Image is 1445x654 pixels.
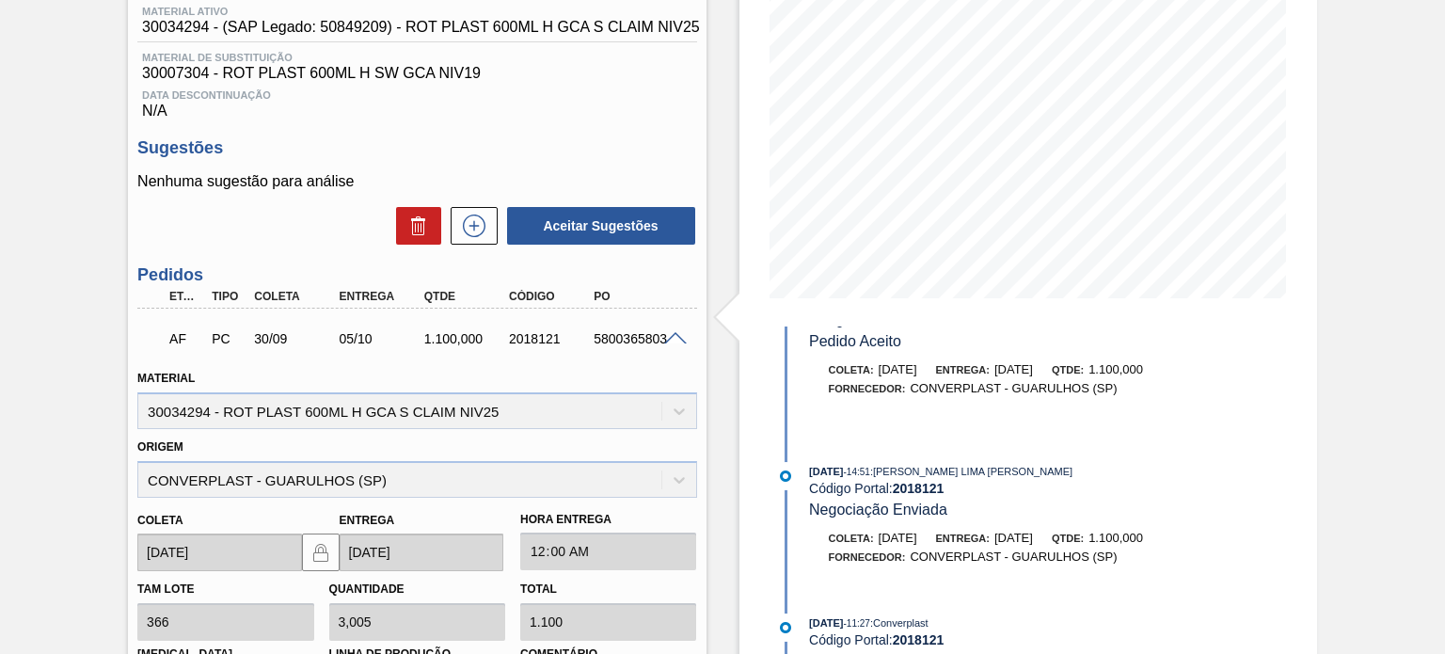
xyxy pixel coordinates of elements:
[504,290,597,303] div: Código
[335,331,428,346] div: 05/10/2025
[137,372,195,385] label: Material
[936,533,990,544] span: Entrega:
[809,466,843,477] span: [DATE]
[310,541,332,564] img: locked
[520,506,696,534] label: Hora Entrega
[142,89,691,101] span: Data Descontinuação
[165,290,207,303] div: Etapa
[387,207,441,245] div: Excluir Sugestões
[137,138,696,158] h3: Sugestões
[1052,364,1084,375] span: Qtde:
[302,534,340,571] button: locked
[420,331,513,346] div: 1.100,000
[994,362,1033,376] span: [DATE]
[809,632,1256,647] div: Código Portal:
[249,290,342,303] div: Coleta
[142,52,691,63] span: Material de Substituição
[340,534,503,571] input: dd/mm/yyyy
[137,265,696,285] h3: Pedidos
[329,582,405,596] label: Quantidade
[340,514,395,527] label: Entrega
[504,331,597,346] div: 2018121
[207,331,249,346] div: Pedido de Compra
[441,207,498,245] div: Nova sugestão
[870,617,929,629] span: : Converplast
[420,290,513,303] div: Qtde
[507,207,695,245] button: Aceitar Sugestões
[137,514,183,527] label: Coleta
[520,582,557,596] label: Total
[893,481,945,496] strong: 2018121
[879,362,917,376] span: [DATE]
[165,318,207,359] div: Aguardando Faturamento
[809,617,843,629] span: [DATE]
[829,551,906,563] span: Fornecedor:
[780,471,791,482] img: atual
[844,467,870,477] span: - 14:51
[1052,533,1084,544] span: Qtde:
[137,440,183,454] label: Origem
[844,618,870,629] span: - 11:27
[910,550,1117,564] span: CONVERPLAST - GUARULHOS (SP)
[137,173,696,190] p: Nenhuma sugestão para análise
[142,19,700,36] span: 30034294 - (SAP Legado: 50849209) - ROT PLAST 600ML H GCA S CLAIM NIV25
[780,622,791,633] img: atual
[589,290,682,303] div: PO
[142,65,691,82] span: 30007304 - ROT PLAST 600ML H SW GCA NIV19
[809,481,1256,496] div: Código Portal:
[829,364,874,375] span: Coleta:
[1088,362,1143,376] span: 1.100,000
[498,205,697,247] div: Aceitar Sugestões
[207,290,249,303] div: Tipo
[936,364,990,375] span: Entrega:
[137,82,696,120] div: N/A
[589,331,682,346] div: 5800365803
[142,6,700,17] span: Material ativo
[829,383,906,394] span: Fornecedor:
[893,632,945,647] strong: 2018121
[994,531,1033,545] span: [DATE]
[829,533,874,544] span: Coleta:
[910,381,1117,395] span: CONVERPLAST - GUARULHOS (SP)
[137,582,194,596] label: Tam lote
[809,502,947,518] span: Negociação Enviada
[870,466,1072,477] span: : [PERSON_NAME] LIMA [PERSON_NAME]
[137,534,301,571] input: dd/mm/yyyy
[809,333,901,349] span: Pedido Aceito
[169,331,202,346] p: AF
[335,290,428,303] div: Entrega
[1088,531,1143,545] span: 1.100,000
[249,331,342,346] div: 30/09/2025
[879,531,917,545] span: [DATE]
